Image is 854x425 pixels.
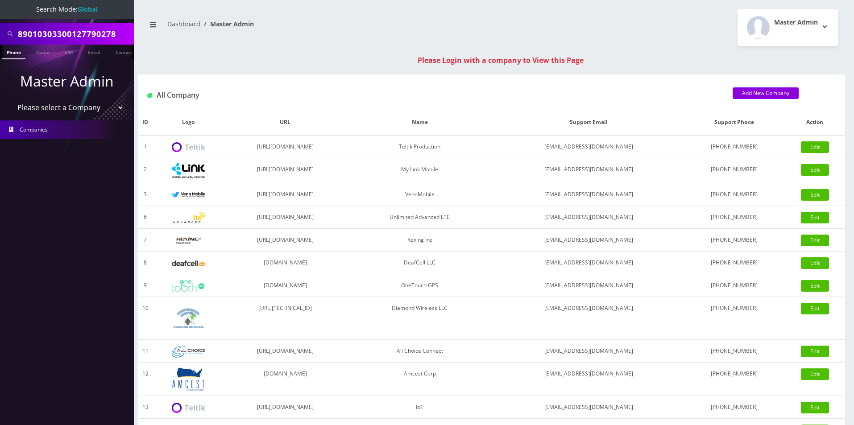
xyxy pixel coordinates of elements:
[785,109,845,136] th: Action
[153,109,224,136] th: Logo
[684,183,784,206] td: [PHONE_NUMBER]
[172,346,205,358] img: All Choice Connect
[493,274,684,297] td: [EMAIL_ADDRESS][DOMAIN_NAME]
[138,274,153,297] td: 9
[493,206,684,229] td: [EMAIL_ADDRESS][DOMAIN_NAME]
[684,396,784,419] td: [PHONE_NUMBER]
[78,5,98,13] strong: Global
[147,55,854,66] div: Please Login with a company to View this Page
[172,280,205,292] img: OneTouch GPS
[801,189,829,201] a: Edit
[346,340,493,363] td: All Choice Connect
[138,183,153,206] td: 3
[147,93,152,98] img: All Company
[111,45,141,58] a: Company
[493,340,684,363] td: [EMAIL_ADDRESS][DOMAIN_NAME]
[801,368,829,380] a: Edit
[224,396,346,419] td: [URL][DOMAIN_NAME]
[493,136,684,158] td: [EMAIL_ADDRESS][DOMAIN_NAME]
[346,396,493,419] td: IoT
[684,297,784,340] td: [PHONE_NUMBER]
[60,45,77,58] a: SIM
[36,5,98,13] span: Search Mode:
[801,257,829,269] a: Edit
[18,25,132,42] input: Search All Companies
[145,15,485,40] nav: breadcrumb
[172,236,205,245] img: Rexing Inc
[801,141,829,153] a: Edit
[138,297,153,340] td: 10
[801,303,829,314] a: Edit
[346,158,493,183] td: My Link Mobile
[774,19,818,26] h2: Master Admin
[346,297,493,340] td: Diamond Wireless LLC
[684,363,784,396] td: [PHONE_NUMBER]
[801,235,829,246] a: Edit
[684,340,784,363] td: [PHONE_NUMBER]
[801,346,829,357] a: Edit
[224,363,346,396] td: [DOMAIN_NAME]
[493,363,684,396] td: [EMAIL_ADDRESS][DOMAIN_NAME]
[138,340,153,363] td: 11
[224,297,346,340] td: [URL][TECHNICAL_ID]
[224,340,346,363] td: [URL][DOMAIN_NAME]
[346,206,493,229] td: Unlimited Advanced LTE
[138,252,153,274] td: 8
[801,280,829,292] a: Edit
[684,109,784,136] th: Support Phone
[224,206,346,229] td: [URL][DOMAIN_NAME]
[346,229,493,252] td: Rexing Inc
[684,274,784,297] td: [PHONE_NUMBER]
[32,45,54,58] a: Name
[224,109,346,136] th: URL
[801,164,829,176] a: Edit
[224,136,346,158] td: [URL][DOMAIN_NAME]
[172,212,205,223] img: Unlimited Advanced LTE
[346,363,493,396] td: Amcest Corp
[684,252,784,274] td: [PHONE_NUMBER]
[224,158,346,183] td: [URL][DOMAIN_NAME]
[224,252,346,274] td: [DOMAIN_NAME]
[138,363,153,396] td: 12
[172,403,205,413] img: IoT
[138,136,153,158] td: 1
[493,297,684,340] td: [EMAIL_ADDRESS][DOMAIN_NAME]
[346,252,493,274] td: DeafCell LLC
[684,206,784,229] td: [PHONE_NUMBER]
[684,136,784,158] td: [PHONE_NUMBER]
[738,9,838,46] button: Master Admin
[224,274,346,297] td: [DOMAIN_NAME]
[224,229,346,252] td: [URL][DOMAIN_NAME]
[493,158,684,183] td: [EMAIL_ADDRESS][DOMAIN_NAME]
[200,19,254,29] li: Master Admin
[684,229,784,252] td: [PHONE_NUMBER]
[167,20,200,28] a: Dashboard
[684,158,784,183] td: [PHONE_NUMBER]
[172,260,205,266] img: DeafCell LLC
[224,183,346,206] td: [URL][DOMAIN_NAME]
[138,206,153,229] td: 6
[493,229,684,252] td: [EMAIL_ADDRESS][DOMAIN_NAME]
[346,183,493,206] td: VennMobile
[801,212,829,223] a: Edit
[2,45,25,59] a: Phone
[20,126,48,133] span: Companies
[147,91,719,99] h1: All Company
[493,252,684,274] td: [EMAIL_ADDRESS][DOMAIN_NAME]
[493,396,684,419] td: [EMAIL_ADDRESS][DOMAIN_NAME]
[138,396,153,419] td: 13
[172,192,205,198] img: VennMobile
[493,109,684,136] th: Support Email
[346,274,493,297] td: OneTouch GPS
[346,109,493,136] th: Name
[138,109,153,136] th: ID
[346,136,493,158] td: Teltik Production
[733,87,799,99] a: Add New Company
[138,158,153,183] td: 2
[172,142,205,153] img: Teltik Production
[172,163,205,178] img: My Link Mobile
[83,45,105,58] a: Email
[172,301,205,335] img: Diamond Wireless LLC
[138,229,153,252] td: 7
[493,183,684,206] td: [EMAIL_ADDRESS][DOMAIN_NAME]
